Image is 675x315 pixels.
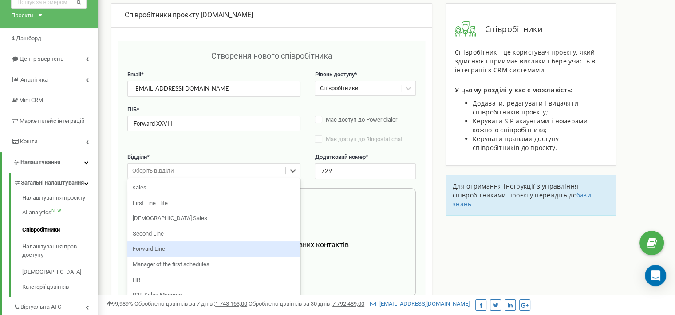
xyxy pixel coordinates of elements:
[2,152,98,173] a: Налаштування
[22,204,98,221] a: AI analyticsNEW
[332,300,364,307] u: 7 792 489,00
[315,163,415,179] input: Вкажіть додатковий номер
[22,264,98,281] a: [DEMOGRAPHIC_DATA]
[20,159,60,165] span: Налаштування
[20,303,61,311] span: Віртуальна АТС
[326,116,397,123] span: Має доступ до Power dialer
[13,173,98,191] a: Загальні налаштування
[645,265,666,286] div: Open Intercom Messenger
[127,241,300,257] div: Forward Line
[320,84,358,93] div: Співробітники
[127,81,300,96] input: Введіть Email
[473,117,588,134] span: Керувати SIP акаунтами і номерами кожного співробітника;
[249,300,364,307] span: Оброблено дзвінків за 30 днів :
[473,134,559,152] span: Керувати правами доступу співробітників до проєкту.
[20,55,63,62] span: Центр звернень
[16,35,41,42] span: Дашборд
[107,300,133,307] span: 99,989%
[127,180,300,196] div: sales
[20,76,48,83] span: Аналiтика
[455,48,596,74] span: Співробітник - це користувач проєкту, який здійснює і приймає виклики і бере участь в інтеграції ...
[326,136,403,142] span: Має доступ до Ringostat chat
[22,281,98,291] a: Категорії дзвінків
[127,287,300,303] div: B2B Sales Manager
[127,154,147,160] span: Відділи
[370,300,470,307] a: [EMAIL_ADDRESS][DOMAIN_NAME]
[453,182,578,199] span: Для отримання інструкції з управління співробітниками проєкту перейдіть до
[127,211,300,226] div: [DEMOGRAPHIC_DATA] Sales
[127,116,300,131] input: Введіть ПІБ
[134,300,247,307] span: Оброблено дзвінків за 7 днів :
[476,24,542,35] span: Співробітники
[455,86,573,94] span: У цьому розділі у вас є можливість:
[453,191,591,208] a: бази знань
[13,297,98,315] a: Віртуальна АТС
[21,179,84,187] span: Загальні налаштування
[473,99,578,116] span: Додавати, редагувати і видаляти співробітників проєкту;
[132,167,174,175] div: Оберіть відділи
[125,10,418,20] div: [DOMAIN_NAME]
[127,226,300,242] div: Second Line
[127,106,137,113] span: ПІБ
[315,71,354,78] span: Рівень доступу
[22,221,98,239] a: Співробітники
[125,11,199,19] span: Співробітники проєкту
[11,11,33,20] div: Проєкти
[315,154,365,160] span: Додатковий номер
[22,194,98,205] a: Налаштування проєкту
[127,196,300,211] div: First Line Elite
[127,71,141,78] span: Email
[127,272,300,288] div: HR
[211,51,332,60] span: Створення нового співробітника
[127,257,300,272] div: Manager of the first schedules
[215,300,247,307] u: 1 743 163,00
[22,238,98,264] a: Налаштування прав доступу
[19,97,43,103] span: Mini CRM
[20,118,85,124] span: Маркетплейс інтеграцій
[20,138,38,145] span: Кошти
